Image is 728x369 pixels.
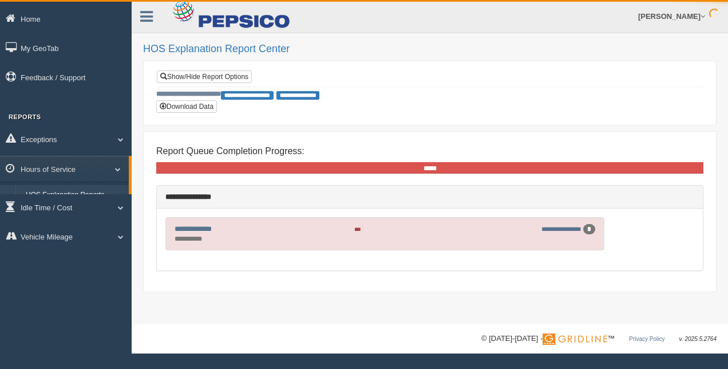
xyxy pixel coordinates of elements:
button: Download Data [156,100,217,113]
img: Gridline [543,333,607,345]
div: © [DATE]-[DATE] - ™ [481,333,717,345]
h2: HOS Explanation Report Center [143,44,717,55]
a: HOS Explanation Reports [21,185,129,206]
h4: Report Queue Completion Progress: [156,146,703,156]
a: Privacy Policy [629,336,664,342]
span: v. 2025.5.2764 [679,336,717,342]
a: Show/Hide Report Options [157,70,252,83]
